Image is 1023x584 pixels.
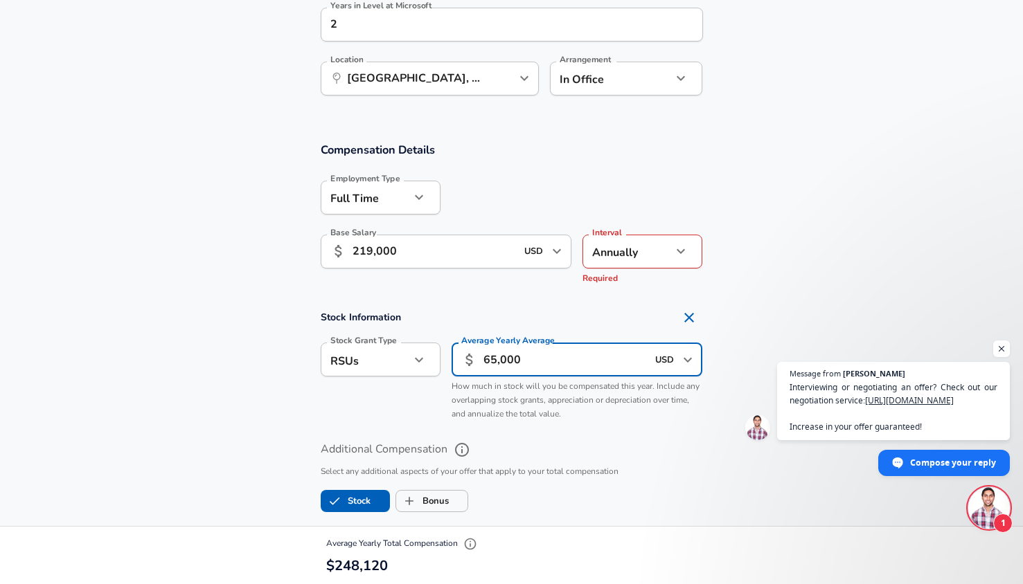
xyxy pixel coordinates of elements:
[395,490,468,512] button: BonusBonus
[335,556,388,575] span: 248,120
[651,349,679,370] input: USD
[326,538,481,549] span: Average Yearly Total Compensation
[993,513,1013,533] span: 1
[396,488,449,514] label: Bonus
[968,487,1010,529] div: Open chat
[790,381,997,433] span: Interviewing or negotiating an offer? Check out our negotiation service: Increase in your offer g...
[450,438,474,462] button: help
[321,438,703,462] label: Additional Compensation
[592,228,622,237] label: Interval
[330,174,400,183] label: Employment Type
[321,488,348,514] span: Stock
[560,55,611,64] label: Arrangement
[582,273,618,284] span: Required
[520,241,548,262] input: USD
[353,235,517,268] input: 100,000
[582,235,672,268] div: Annually
[326,556,335,575] span: $
[330,228,376,237] label: Base Salary
[330,1,432,10] label: Years in Level at Microsoft
[321,488,371,514] label: Stock
[396,488,422,514] span: Bonus
[547,241,567,261] button: Open
[515,69,534,88] button: Open
[321,304,703,331] h4: Stock Information
[330,336,397,345] label: Stock Grant Type
[452,381,700,419] span: How much in stock will you be compensated this year. Include any overlapping stock grants, apprec...
[675,304,703,331] button: Remove Section
[496,335,520,347] span: Yearly
[461,336,555,345] label: Average Average
[678,350,697,369] button: Open
[321,142,703,158] h3: Compensation Details
[321,181,410,215] div: Full Time
[550,62,652,95] div: In Office
[321,465,703,479] p: Select any additional aspects of your offer that apply to your total compensation
[321,8,673,42] input: 1
[910,450,996,475] span: Compose your reply
[483,343,648,376] input: 40,000
[330,55,363,64] label: Location
[790,369,841,377] span: Message from
[321,490,390,512] button: StockStock
[321,343,410,376] div: RSUs
[460,533,481,554] button: Explain Total Compensation
[843,369,905,377] span: [PERSON_NAME]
